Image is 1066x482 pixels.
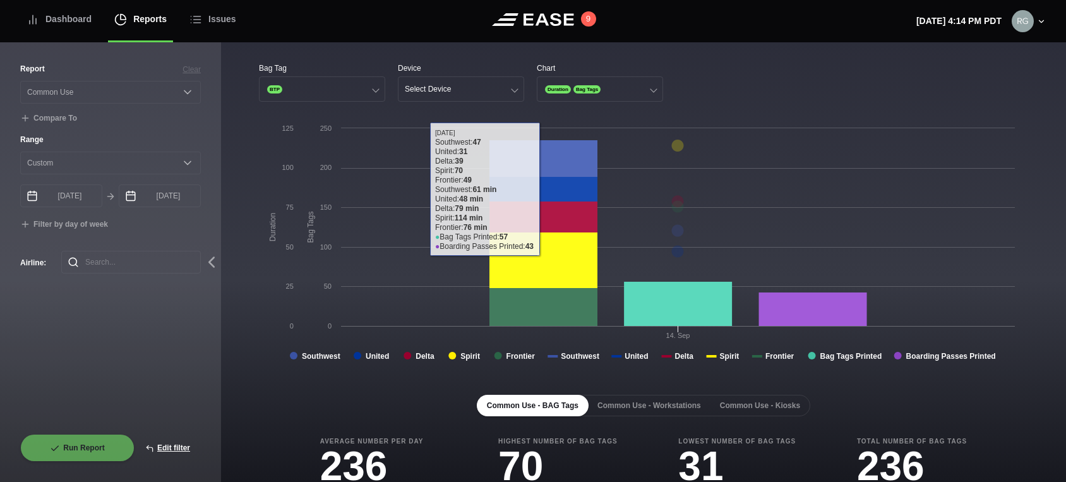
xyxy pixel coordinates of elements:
text: 150 [320,203,332,211]
tspan: Boarding Passes Printed [906,352,996,361]
tspan: Frontier [506,352,536,361]
button: Common Use - Kiosks [710,395,810,416]
b: Highest Number of Bag Tags [498,437,618,446]
tspan: 14. Sep [666,332,690,339]
button: Compare To [20,114,77,124]
button: BTP [259,76,385,102]
button: Filter by day of week [20,220,108,230]
text: 100 [320,243,332,251]
b: Average Number Per Day [320,437,438,446]
button: Common Use - BAG Tags [477,395,589,416]
tspan: Delta [416,352,434,361]
tspan: United [625,352,648,361]
tspan: Southwest [302,352,340,361]
button: DurationBag Tags [537,76,663,102]
button: 9 [581,11,596,27]
div: Bag Tag [259,63,385,74]
tspan: Frontier [765,352,794,361]
text: 250 [320,124,332,132]
button: Edit filter [135,434,201,462]
label: Report [20,63,45,75]
span: Duration [545,85,571,93]
text: 75 [286,203,294,211]
div: Chart [537,63,663,74]
text: 100 [282,164,293,171]
span: Bag Tags [573,85,601,93]
input: Search... [61,251,201,274]
text: 50 [324,282,332,290]
label: Range [20,134,201,145]
tspan: Duration [268,213,277,241]
tspan: Spirit [720,352,740,361]
input: mm/dd/yyyy [119,184,201,207]
img: 0355a1d31526df1be56bea28517c65b3 [1012,10,1034,32]
div: Device [398,63,524,74]
b: Total Number of Bag Tags [857,437,967,446]
text: 125 [282,124,293,132]
tspan: Southwest [561,352,599,361]
input: mm/dd/yyyy [20,184,102,207]
tspan: Spirit [460,352,480,361]
tspan: United [366,352,389,361]
p: [DATE] 4:14 PM PDT [916,15,1002,28]
button: Clear [183,64,201,75]
tspan: Bag Tags Printed [820,352,882,361]
text: 25 [286,282,294,290]
b: Lowest Number of Bag Tags [678,437,796,446]
text: 0 [290,322,294,330]
text: 50 [286,243,294,251]
text: 0 [328,322,332,330]
tspan: Bag Tags [306,212,315,243]
button: Select Device [398,76,524,102]
div: Select Device [405,85,451,93]
button: Common Use - Workstations [587,395,711,416]
text: 200 [320,164,332,171]
label: Airline : [20,257,41,268]
span: BTP [267,85,282,93]
tspan: Delta [674,352,693,361]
